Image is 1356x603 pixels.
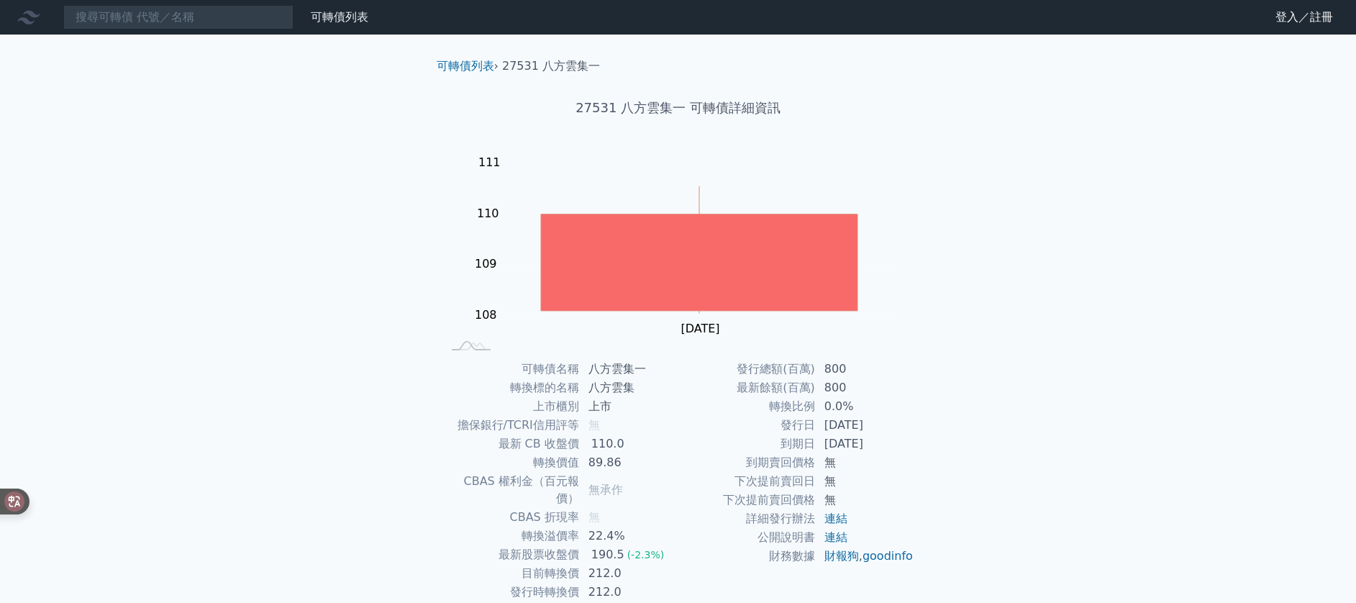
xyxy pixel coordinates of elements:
[816,491,914,509] td: 無
[816,472,914,491] td: 無
[580,527,678,545] td: 22.4%
[580,360,678,378] td: 八方雲集一
[588,418,600,432] span: 無
[580,564,678,583] td: 212.0
[442,545,580,564] td: 最新股票收盤價
[627,549,665,561] span: (-2.3%)
[816,453,914,472] td: 無
[475,257,497,271] tspan: 109
[588,435,627,453] div: 110.0
[678,472,816,491] td: 下次提前賣回日
[442,472,580,508] td: CBAS 權利金（百元報價）
[442,583,580,602] td: 發行時轉換價
[678,360,816,378] td: 發行總額(百萬)
[824,530,847,544] a: 連結
[442,378,580,397] td: 轉換標的名稱
[458,155,919,335] g: Chart
[816,547,914,566] td: ,
[816,360,914,378] td: 800
[580,378,678,397] td: 八方雲集
[63,5,294,30] input: 搜尋可轉債 代號／名稱
[678,453,816,472] td: 到期賣回價格
[437,58,499,75] li: ›
[442,453,580,472] td: 轉換價值
[442,397,580,416] td: 上市櫃別
[588,483,623,497] span: 無承作
[475,308,497,322] tspan: 108
[816,397,914,416] td: 0.0%
[1264,6,1344,29] a: 登入／註冊
[816,435,914,453] td: [DATE]
[678,528,816,547] td: 公開說明書
[442,435,580,453] td: 最新 CB 收盤價
[681,322,720,335] tspan: [DATE]
[580,397,678,416] td: 上市
[678,435,816,453] td: 到期日
[678,378,816,397] td: 最新餘額(百萬)
[588,510,600,524] span: 無
[678,547,816,566] td: 財務數據
[816,378,914,397] td: 800
[678,416,816,435] td: 發行日
[678,397,816,416] td: 轉換比例
[580,453,678,472] td: 89.86
[678,509,816,528] td: 詳細發行辦法
[478,155,501,169] tspan: 111
[816,416,914,435] td: [DATE]
[863,549,913,563] a: goodinfo
[442,416,580,435] td: 擔保銀行/TCRI信用評等
[442,360,580,378] td: 可轉債名稱
[477,207,499,220] tspan: 110
[824,549,859,563] a: 財報狗
[311,10,368,24] a: 可轉債列表
[442,508,580,527] td: CBAS 折現率
[541,186,857,314] g: Series
[588,546,627,563] div: 190.5
[425,98,932,118] h1: 27531 八方雲集一 可轉債詳細資訊
[442,564,580,583] td: 目前轉換價
[580,583,678,602] td: 212.0
[442,527,580,545] td: 轉換溢價率
[502,58,600,75] li: 27531 八方雲集一
[678,491,816,509] td: 下次提前賣回價格
[824,512,847,525] a: 連結
[437,59,494,73] a: 可轉債列表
